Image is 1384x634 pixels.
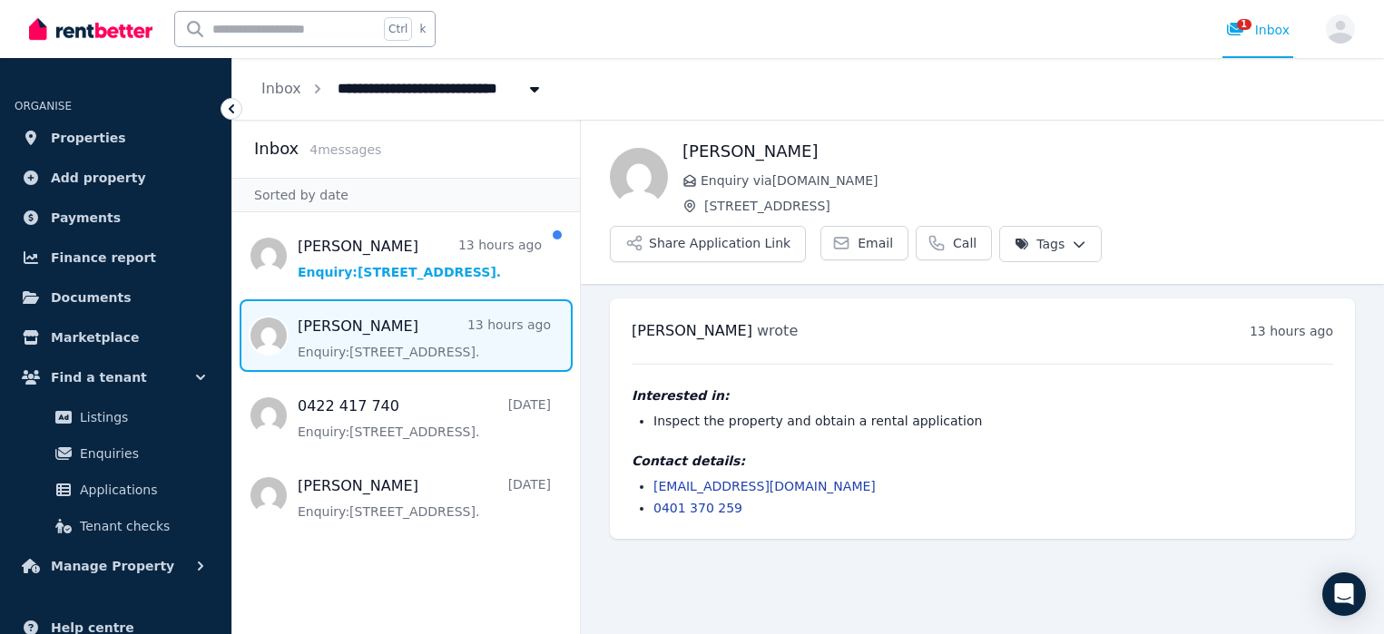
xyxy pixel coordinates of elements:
span: Add property [51,167,146,189]
span: [PERSON_NAME] [632,322,752,339]
span: Tenant checks [80,515,202,537]
button: Find a tenant [15,359,217,395]
button: Tags [999,226,1102,262]
a: Marketplace [15,319,217,356]
a: Finance report [15,239,217,276]
a: [PERSON_NAME]13 hours agoEnquiry:[STREET_ADDRESS]. [298,316,551,361]
span: Enquiries [80,443,202,464]
a: Call [916,226,992,260]
span: 4 message s [309,142,381,157]
a: Inbox [261,80,301,97]
button: Share Application Link [610,226,806,262]
h1: [PERSON_NAME] [682,139,1355,164]
a: Add property [15,160,217,196]
a: Enquiries [22,435,210,472]
div: Sorted by date [232,178,580,212]
a: Listings [22,399,210,435]
div: Open Intercom Messenger [1322,572,1366,616]
span: Email [858,234,893,252]
span: ORGANISE [15,100,72,112]
img: MARIBELLE JONES [610,148,668,206]
a: [EMAIL_ADDRESS][DOMAIN_NAME] [653,479,876,493]
a: Properties [15,120,217,156]
div: Inbox [1226,21,1290,39]
nav: Breadcrumb [232,58,573,120]
span: Finance report [51,247,156,268]
button: Manage Property [15,548,217,584]
span: 1 [1237,19,1251,30]
a: Applications [22,472,210,508]
span: [STREET_ADDRESS] [704,197,1355,215]
span: Find a tenant [51,366,147,388]
span: Documents [51,287,132,308]
span: Manage Property [51,555,174,577]
span: Listings [80,406,202,428]
a: 0422 417 740[DATE]Enquiry:[STREET_ADDRESS]. [298,395,551,441]
a: Tenant checks [22,508,210,544]
time: 13 hours ago [1250,324,1333,338]
span: Ctrl [384,17,412,41]
h4: Interested in: [632,386,1333,405]
a: Email [820,226,908,260]
h4: Contact details: [632,452,1333,470]
span: Marketplace [51,327,139,348]
span: Call [953,234,977,252]
span: Applications [80,479,202,501]
a: Documents [15,279,217,316]
li: Inspect the property and obtain a rental application [653,412,1333,430]
nav: Message list [232,212,580,539]
span: Tags [1015,235,1065,253]
span: wrote [757,322,798,339]
h2: Inbox [254,136,299,161]
a: [PERSON_NAME][DATE]Enquiry:[STREET_ADDRESS]. [298,475,551,521]
span: Enquiry via [DOMAIN_NAME] [701,171,1355,190]
a: 0401 370 259 [653,501,742,515]
span: k [419,22,426,36]
img: RentBetter [29,15,152,43]
span: Properties [51,127,126,149]
a: [PERSON_NAME]13 hours agoEnquiry:[STREET_ADDRESS]. [298,236,542,281]
a: Payments [15,200,217,236]
span: Payments [51,207,121,229]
